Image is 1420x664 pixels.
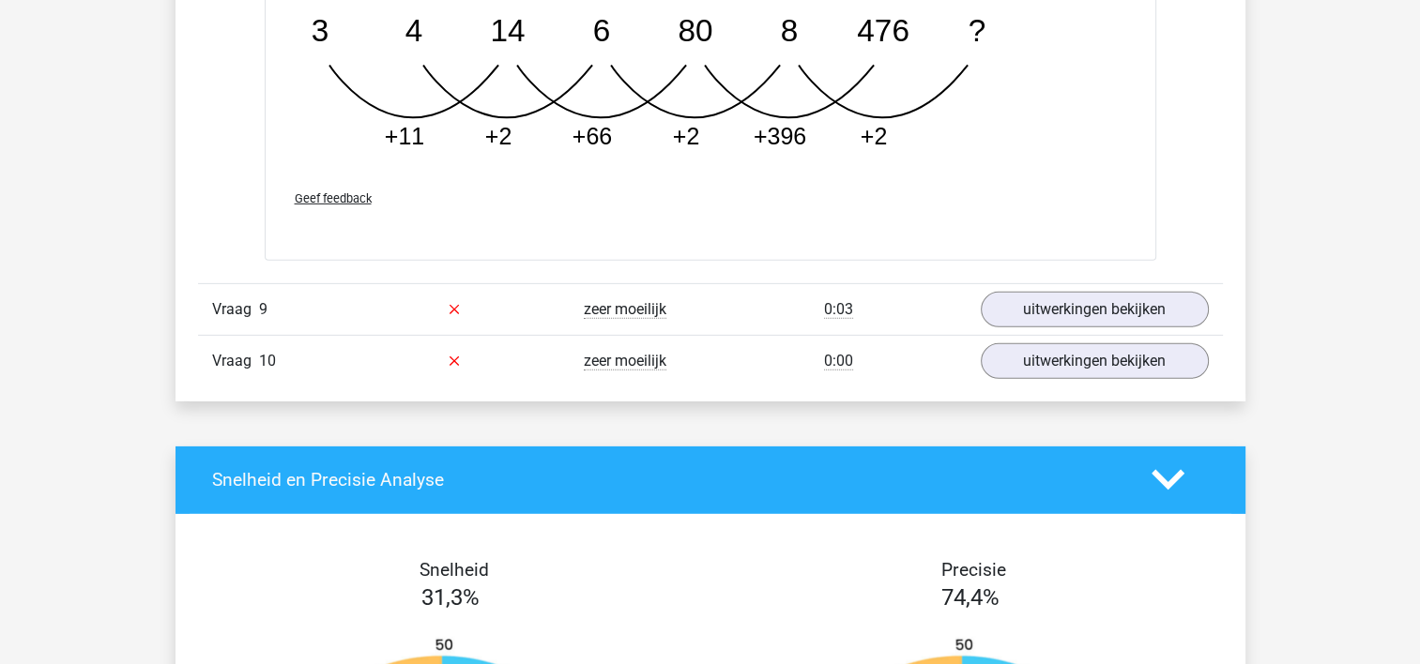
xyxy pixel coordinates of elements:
h4: Snelheid [212,559,696,581]
span: 31,3% [421,584,480,611]
tspan: 4 [405,13,422,48]
span: zeer moeilijk [584,352,666,370]
span: zeer moeilijk [584,300,666,319]
tspan: 6 [592,13,610,48]
tspan: +2 [860,123,887,149]
tspan: +66 [572,123,611,149]
tspan: +2 [672,123,699,149]
span: 9 [259,300,267,318]
tspan: +2 [484,123,512,149]
span: 10 [259,352,276,370]
span: Geef feedback [295,191,372,205]
tspan: 80 [678,13,712,48]
a: uitwerkingen bekijken [981,292,1209,327]
tspan: ? [968,13,985,48]
tspan: +396 [753,123,805,149]
tspan: +11 [384,123,423,149]
tspan: 8 [780,13,798,48]
h4: Precisie [732,559,1216,581]
tspan: 14 [490,13,525,48]
span: 74,4% [941,584,1000,611]
span: Vraag [212,298,259,321]
tspan: 3 [311,13,328,48]
tspan: 476 [857,13,909,48]
span: 0:03 [824,300,853,319]
span: 0:00 [824,352,853,370]
a: uitwerkingen bekijken [981,343,1209,379]
h4: Snelheid en Precisie Analyse [212,469,1123,490]
span: Vraag [212,350,259,372]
